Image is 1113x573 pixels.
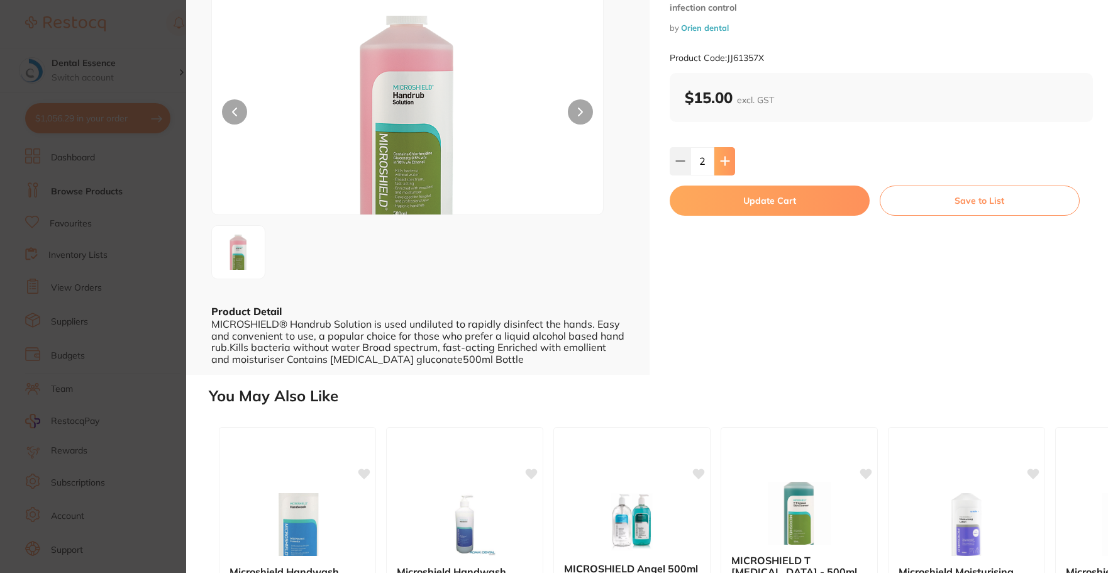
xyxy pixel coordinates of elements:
img: Microshield Handwash 500ml [424,493,506,556]
h2: You May Also Like [209,387,1108,405]
button: Save to List [880,186,1080,216]
img: Microshield Handwash, 500ml Pump Bottle [257,493,338,556]
img: ci1wbmc [290,16,524,214]
small: by [670,23,1093,33]
button: Update Cart [670,186,870,216]
b: $15.00 [685,88,774,107]
img: Microshield Moisturising Lotion, 500ml Bottle [926,493,1007,556]
img: ci1wbmc [216,230,261,275]
a: Orien dental [681,23,729,33]
b: Product Detail [211,305,282,318]
div: MICROSHIELD® Handrub Solution is used undiluted to rapidly disinfect the hands. Easy and convenie... [211,318,624,365]
img: MICROSHIELD T Triclosan - 500ml [758,482,840,545]
img: MICROSHIELD Angel 500ml [591,490,673,553]
small: Product Code: JJ61357X [670,53,764,64]
span: excl. GST [737,94,774,106]
small: infection control [670,3,1093,13]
